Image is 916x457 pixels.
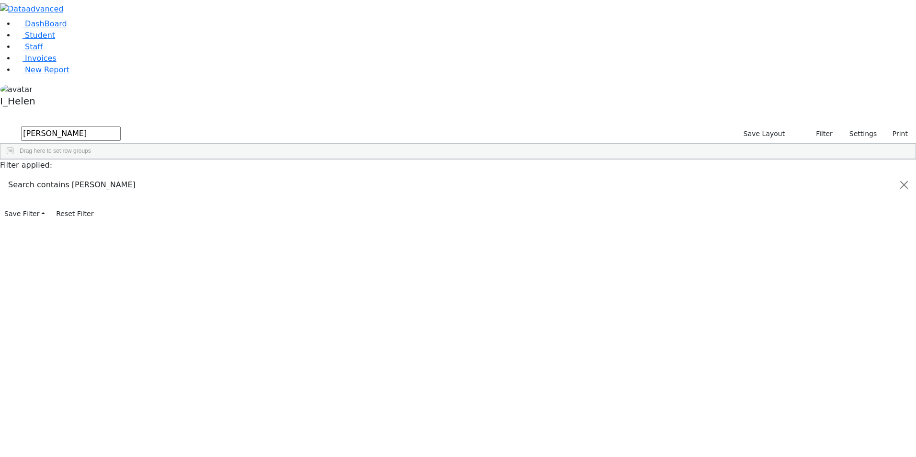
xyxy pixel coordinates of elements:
button: Save Layout [739,126,789,141]
span: Staff [25,42,43,51]
span: Drag here to set row groups [20,148,91,154]
a: New Report [15,65,69,74]
a: Invoices [15,54,57,63]
button: Settings [837,126,881,141]
a: Staff [15,42,43,51]
input: Search [21,126,121,141]
button: Close [893,171,916,198]
a: Student [15,31,55,40]
button: Filter [803,126,837,141]
button: Reset Filter [52,206,98,221]
span: Invoices [25,54,57,63]
button: Print [881,126,912,141]
span: Student [25,31,55,40]
span: New Report [25,65,69,74]
span: DashBoard [25,19,67,28]
a: DashBoard [15,19,67,28]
